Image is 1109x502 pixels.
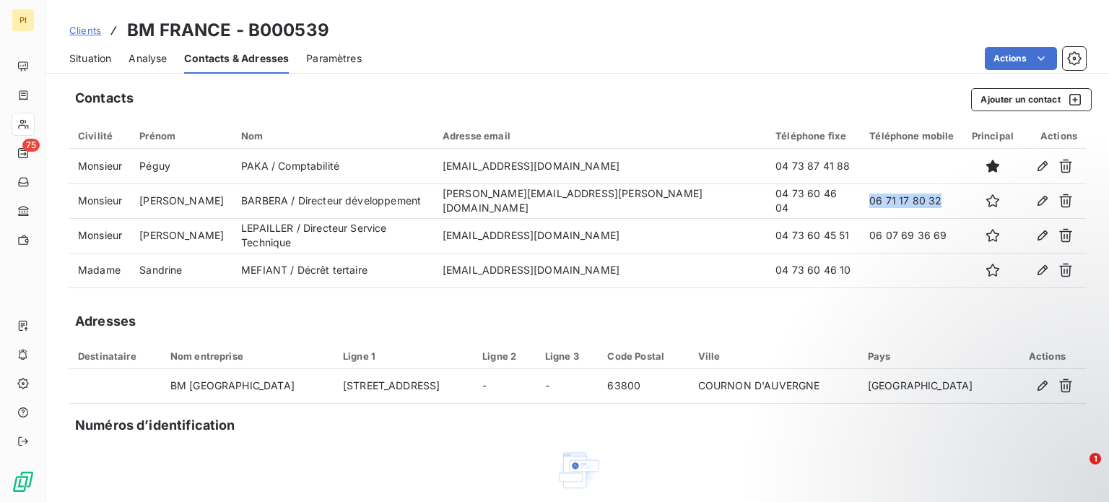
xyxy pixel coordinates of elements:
[1060,453,1095,488] iframe: Intercom live chat
[690,369,859,404] td: COURNON D'AUVERGNE
[545,350,591,362] div: Ligne 3
[232,183,434,218] td: BARBERA / Directeur développement
[767,218,861,253] td: 04 73 60 45 51
[129,51,167,66] span: Analyse
[241,130,425,142] div: Nom
[869,130,954,142] div: Téléphone mobile
[232,253,434,287] td: MEFIANT / Décrêt tertaire
[75,415,235,436] h5: Numéros d’identification
[554,447,601,493] img: Empty state
[443,130,758,142] div: Adresse email
[12,9,35,32] div: PI
[12,470,35,493] img: Logo LeanPay
[22,139,40,152] span: 75
[69,23,101,38] a: Clients
[1031,130,1077,142] div: Actions
[306,51,362,66] span: Paramètres
[434,218,767,253] td: [EMAIL_ADDRESS][DOMAIN_NAME]
[75,88,134,108] h5: Contacts
[767,253,861,287] td: 04 73 60 46 10
[69,25,101,36] span: Clients
[434,253,767,287] td: [EMAIL_ADDRESS][DOMAIN_NAME]
[131,218,232,253] td: [PERSON_NAME]
[75,311,136,332] h5: Adresses
[434,149,767,183] td: [EMAIL_ADDRESS][DOMAIN_NAME]
[868,350,1000,362] div: Pays
[69,218,131,253] td: Monsieur
[170,350,326,362] div: Nom entreprise
[698,350,851,362] div: Ville
[434,183,767,218] td: [PERSON_NAME][EMAIL_ADDRESS][PERSON_NAME][DOMAIN_NAME]
[78,350,153,362] div: Destinataire
[474,369,536,404] td: -
[599,369,689,404] td: 63800
[861,183,962,218] td: 06 71 17 80 32
[767,183,861,218] td: 04 73 60 46 04
[131,183,232,218] td: [PERSON_NAME]
[767,149,861,183] td: 04 73 87 41 88
[861,218,962,253] td: 06 07 69 36 69
[139,130,224,142] div: Prénom
[69,253,131,287] td: Madame
[482,350,528,362] div: Ligne 2
[972,130,1014,142] div: Principal
[131,149,232,183] td: Péguy
[607,350,680,362] div: Code Postal
[820,362,1109,463] iframe: Intercom notifications message
[69,149,131,183] td: Monsieur
[162,369,334,404] td: BM [GEOGRAPHIC_DATA]
[971,88,1092,111] button: Ajouter un contact
[232,218,434,253] td: LEPAILLER / Directeur Service Technique
[343,350,465,362] div: Ligne 1
[232,149,434,183] td: PAKA / Comptabilité
[78,130,122,142] div: Civilité
[127,17,329,43] h3: BM FRANCE - B000539
[1017,350,1077,362] div: Actions
[536,369,599,404] td: -
[69,51,111,66] span: Situation
[985,47,1057,70] button: Actions
[334,369,474,404] td: [STREET_ADDRESS]
[131,253,232,287] td: Sandrine
[1090,453,1101,464] span: 1
[184,51,289,66] span: Contacts & Adresses
[775,130,852,142] div: Téléphone fixe
[69,183,131,218] td: Monsieur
